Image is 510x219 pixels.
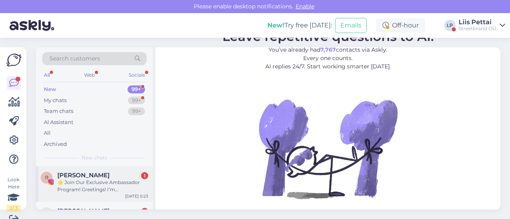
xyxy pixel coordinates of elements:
[57,207,110,215] span: Stenver Lindma
[320,46,336,53] b: 7,767
[6,205,21,212] div: 2 / 3
[45,174,49,180] span: R
[128,107,145,115] div: 99+
[293,3,317,10] span: Enable
[57,172,110,179] span: Ralph
[44,140,67,148] div: Archived
[6,176,21,212] div: Look Here
[44,97,67,105] div: My chats
[267,21,284,29] b: New!
[44,129,51,137] div: All
[125,193,148,199] div: [DATE] 0:23
[141,208,148,215] div: 1
[376,18,425,33] div: Off-hour
[222,46,434,71] p: You’ve already had contacts via Askly. Every one counts. AI replies 24/7. Start working smarter [...
[127,85,145,93] div: 99+
[42,70,51,80] div: All
[6,54,22,66] img: Askly Logo
[267,21,332,30] div: Try free [DATE]:
[82,70,96,80] div: Web
[127,70,147,80] div: Socials
[44,85,56,93] div: New
[82,154,107,161] span: New chats
[49,54,100,63] span: Search customers
[44,107,73,115] div: Team chats
[444,20,455,31] div: LP
[459,19,505,32] a: Liis PettaiStreetbrand OÜ
[335,18,367,33] button: Emails
[57,179,148,193] div: 🌟 Join Our Exclusive Ambassador Program! Greetings! I’m [PERSON_NAME] from Stuspect, where fashio...
[44,118,73,126] div: AI Assistant
[141,172,148,179] div: 1
[128,97,145,105] div: 99+
[459,25,496,32] div: Streetbrand OÜ
[459,19,496,25] div: Liis Pettai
